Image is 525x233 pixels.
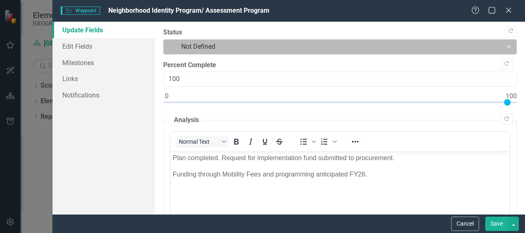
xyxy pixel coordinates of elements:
a: Update Fields [52,22,155,38]
button: Italic [244,136,258,147]
span: Neighborhood Identity Program/ Assessment Program [108,7,269,14]
button: Cancel [451,217,479,231]
a: Notifications [52,87,155,103]
legend: Analysis [170,115,203,125]
button: Strikethrough [272,136,286,147]
button: Block Normal Text [176,136,229,147]
label: Percent Complete [163,61,517,70]
button: Bold [229,136,243,147]
div: Numbered list [317,136,338,147]
a: Milestones [52,54,155,71]
button: Reveal or hide additional toolbar items [348,136,362,147]
button: Save [485,217,508,231]
button: Underline [258,136,272,147]
div: Bullet list [297,136,317,147]
span: Normal Text [179,138,219,145]
label: Status [163,28,517,37]
a: Links [52,70,155,87]
span: Waypoint [61,7,100,15]
a: Edit Fields [52,38,155,54]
